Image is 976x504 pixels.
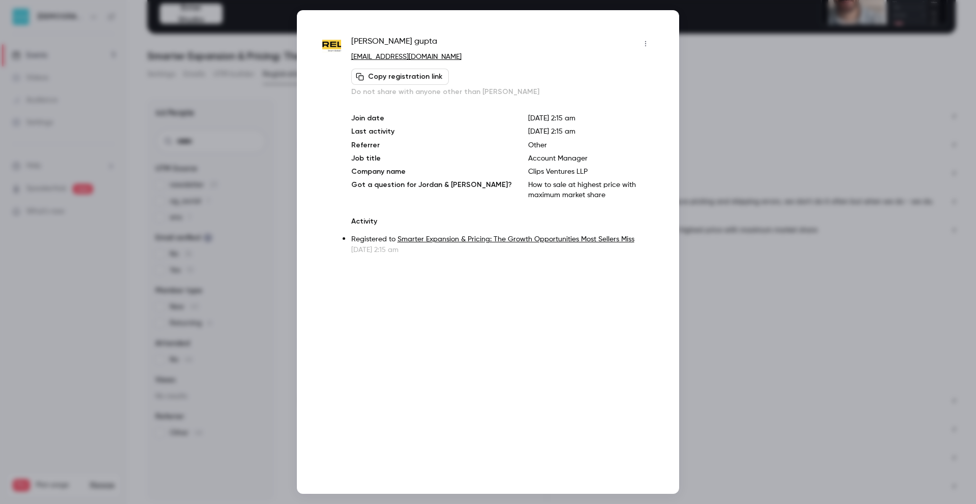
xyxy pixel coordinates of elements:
p: How to sale at highest price with maximum market share [528,180,654,200]
span: [DATE] 2:15 am [528,128,575,135]
p: [DATE] 2:15 am [528,113,654,123]
p: Got a question for Jordan & [PERSON_NAME]? [351,180,512,200]
p: Other [528,140,654,150]
p: Do not share with anyone other than [PERSON_NAME] [351,87,654,97]
p: [DATE] 2:15 am [351,245,654,255]
p: Referrer [351,140,512,150]
p: Job title [351,153,512,164]
span: [PERSON_NAME] gupta [351,36,437,52]
p: Join date [351,113,512,123]
button: Copy registration link [351,69,449,85]
a: [EMAIL_ADDRESS][DOMAIN_NAME] [351,53,462,60]
img: relyplus.com [322,37,341,55]
p: Clips Ventures LLP [528,167,654,177]
a: Smarter Expansion & Pricing: The Growth Opportunities Most Sellers Miss [398,236,634,243]
p: Company name [351,167,512,177]
p: Activity [351,216,654,227]
p: Registered to [351,234,654,245]
p: Last activity [351,127,512,137]
p: Account Manager [528,153,654,164]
